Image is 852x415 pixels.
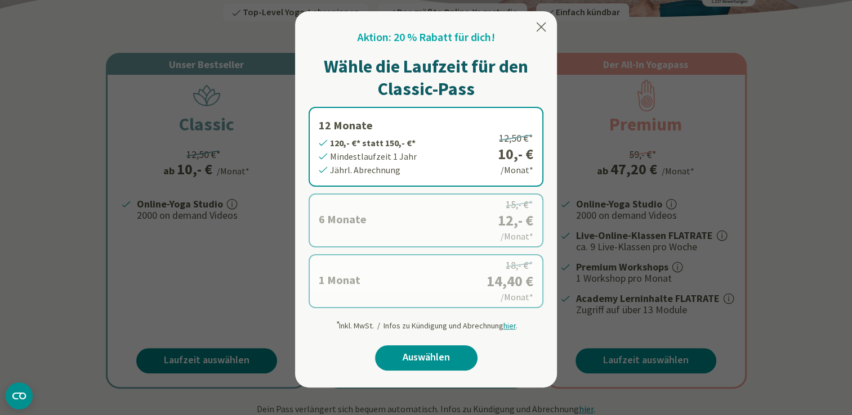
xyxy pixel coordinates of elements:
h2: Aktion: 20 % Rabatt für dich! [358,29,495,46]
a: Auswählen [375,345,478,371]
button: CMP-Widget öffnen [6,382,33,409]
span: hier [503,321,516,331]
div: Inkl. MwSt. / Infos zu Kündigung und Abrechnung . [335,315,518,332]
h1: Wähle die Laufzeit für den Classic-Pass [309,55,543,100]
